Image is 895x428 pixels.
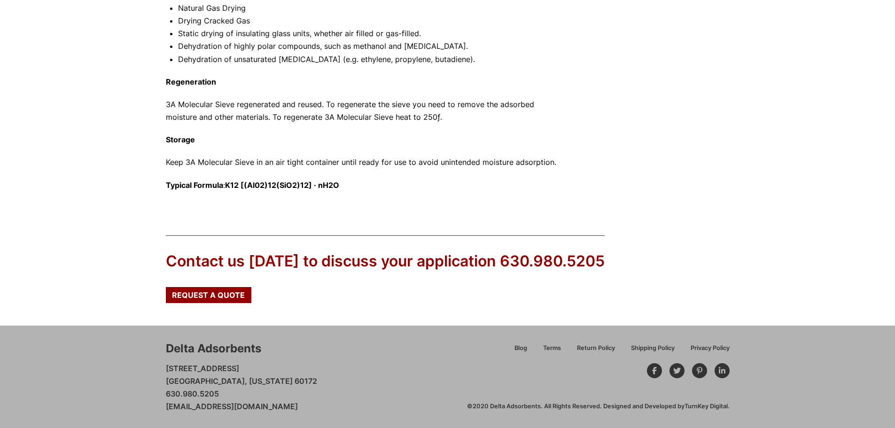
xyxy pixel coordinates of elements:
div: ©2020 Delta Adsorbents. All Rights Reserved. Designed and Developed by . [467,402,730,411]
p: 3A Molecular Sieve regenerated and reused. To regenerate the sieve you need to remove the adsorbe... [166,98,558,124]
strong: Typical Formula [166,180,223,190]
div: Delta Adsorbents [166,341,261,357]
p: Keep 3A Molecular Sieve in an air tight container until ready for use to avoid unintended moistur... [166,156,558,169]
a: Privacy Policy [683,343,730,359]
a: Return Policy [569,343,623,359]
a: TurnKey Digital [685,403,728,410]
a: Blog [506,343,535,359]
li: Dehydration of highly polar compounds, such as methanol and [MEDICAL_DATA]. [178,40,558,53]
span: Request a Quote [172,291,245,299]
strong: K12 [(Al02)12(SiO2)12] · nH2O [225,180,339,190]
strong: Storage [166,135,195,144]
li: Dehydration of unsaturated [MEDICAL_DATA] (e.g. ethylene, propylene, butadiene). [178,53,558,66]
div: Contact us [DATE] to discuss your application 630.980.5205 [166,251,605,272]
span: Shipping Policy [631,345,675,351]
li: Static drying of insulating glass units, whether air filled or gas-filled. [178,27,558,40]
strong: Regeneration [166,77,216,86]
p: : [166,179,558,192]
span: Privacy Policy [691,345,730,351]
li: Drying Cracked Gas [178,15,558,27]
a: Shipping Policy [623,343,683,359]
span: Return Policy [577,345,615,351]
li: Natural Gas Drying [178,2,558,15]
a: Request a Quote [166,287,251,303]
a: [EMAIL_ADDRESS][DOMAIN_NAME] [166,402,298,411]
a: Terms [535,343,569,359]
span: Terms [543,345,561,351]
span: Blog [514,345,527,351]
p: [STREET_ADDRESS] [GEOGRAPHIC_DATA], [US_STATE] 60172 630.980.5205 [166,362,317,413]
